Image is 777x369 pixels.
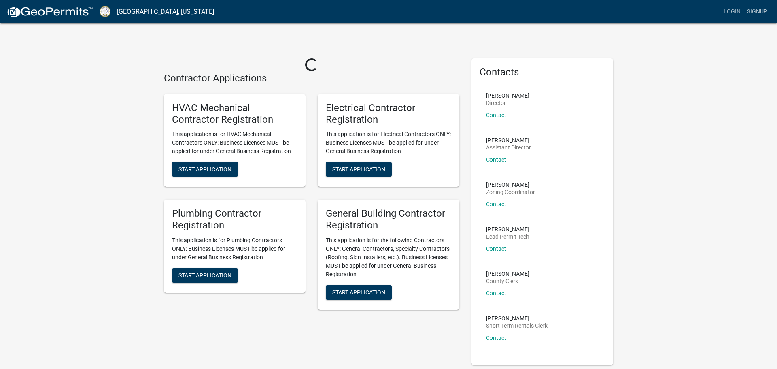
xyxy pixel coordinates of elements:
span: Start Application [178,272,231,278]
h5: HVAC Mechanical Contractor Registration [172,102,297,126]
p: This application is for the following Contractors ONLY: General Contractors, Specialty Contractor... [326,236,451,279]
p: Lead Permit Tech [486,234,529,239]
button: Start Application [326,162,392,177]
p: This application is for Electrical Contractors ONLY: Business Licenses MUST be applied for under ... [326,130,451,156]
a: Login [720,4,744,19]
a: Contact [486,245,506,252]
p: [PERSON_NAME] [486,93,529,98]
h5: Contacts [480,66,605,78]
a: Signup [744,4,771,19]
p: Zoning Coordinator [486,189,535,195]
h5: General Building Contractor Registration [326,208,451,231]
p: County Clerk [486,278,529,284]
span: Start Application [332,166,385,173]
button: Start Application [172,162,238,177]
span: Start Application [332,289,385,295]
p: [PERSON_NAME] [486,226,529,232]
wm-workflow-list-section: Contractor Applications [164,73,459,316]
button: Start Application [172,268,238,283]
img: Putnam County, Georgia [100,6,110,17]
a: [GEOGRAPHIC_DATA], [US_STATE] [117,5,214,19]
p: [PERSON_NAME] [486,137,531,143]
button: Start Application [326,285,392,300]
h4: Contractor Applications [164,73,459,84]
h5: Plumbing Contractor Registration [172,208,297,231]
a: Contact [486,112,506,118]
p: This application is for Plumbing Contractors ONLY: Business Licenses MUST be applied for under Ge... [172,236,297,262]
p: Assistant Director [486,145,531,150]
a: Contact [486,156,506,163]
p: [PERSON_NAME] [486,271,529,277]
a: Contact [486,201,506,207]
a: Contact [486,335,506,341]
p: This application is for HVAC Mechanical Contractors ONLY: Business Licenses MUST be applied for u... [172,130,297,156]
h5: Electrical Contractor Registration [326,102,451,126]
span: Start Application [178,166,231,173]
p: [PERSON_NAME] [486,316,548,321]
a: Contact [486,290,506,296]
p: Director [486,100,529,106]
p: Short Term Rentals Clerk [486,323,548,328]
p: [PERSON_NAME] [486,182,535,188]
